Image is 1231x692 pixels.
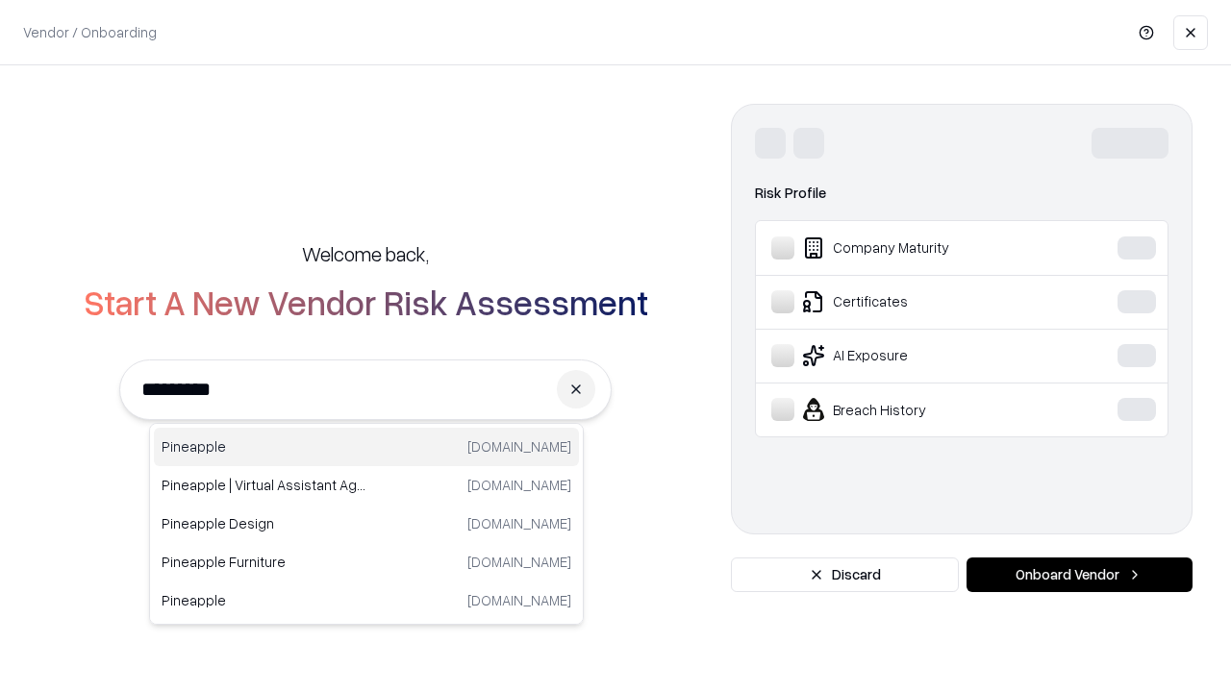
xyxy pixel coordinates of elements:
[467,436,571,457] p: [DOMAIN_NAME]
[771,398,1059,421] div: Breach History
[755,182,1168,205] div: Risk Profile
[149,423,584,625] div: Suggestions
[967,557,1193,592] button: Onboard Vendor
[467,590,571,610] p: [DOMAIN_NAME]
[162,513,366,533] p: Pineapple Design
[467,475,571,495] p: [DOMAIN_NAME]
[771,290,1059,313] div: Certificates
[771,236,1059,259] div: Company Maturity
[162,590,366,610] p: Pineapple
[162,475,366,495] p: Pineapple | Virtual Assistant Agency
[302,240,429,267] h5: Welcome back,
[467,552,571,572] p: [DOMAIN_NAME]
[23,22,157,42] p: Vendor / Onboarding
[467,513,571,533] p: [DOMAIN_NAME]
[731,557,959,592] button: Discard
[771,344,1059,367] div: AI Exposure
[84,283,648,321] h2: Start A New Vendor Risk Assessment
[162,436,366,457] p: Pineapple
[162,552,366,572] p: Pineapple Furniture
